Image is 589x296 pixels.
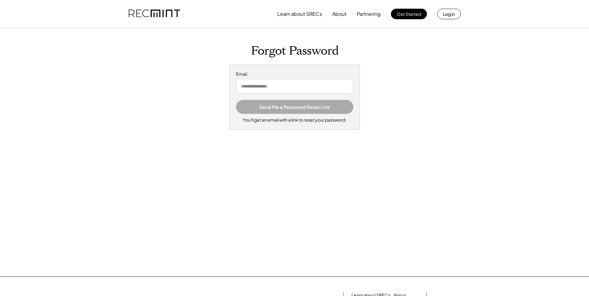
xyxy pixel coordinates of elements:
button: About [332,8,347,20]
button: Get Started [391,9,427,19]
h1: Forgot Password [102,44,487,58]
div: You'll get an email with a link to reset your password. [243,117,347,123]
button: Log in [437,9,461,19]
button: Send Me a Password Reset Link [236,100,353,114]
button: Learn about SRECs [277,8,322,20]
img: recmint-logotype%403x.png [129,3,180,25]
button: Partnering [357,8,381,20]
div: Email [236,71,353,77]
